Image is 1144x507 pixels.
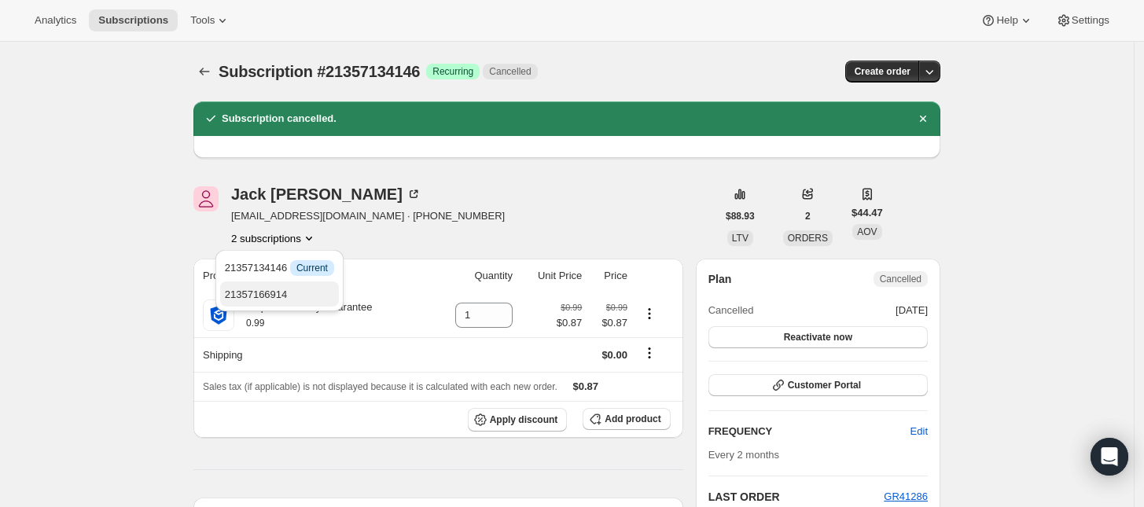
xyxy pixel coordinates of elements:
[726,210,755,222] span: $88.93
[573,380,599,392] span: $0.87
[296,262,328,274] span: Current
[912,108,934,130] button: Dismiss notification
[1047,9,1119,31] button: Settings
[852,205,883,221] span: $44.47
[637,344,662,362] button: Shipping actions
[857,226,877,237] span: AOV
[591,315,627,331] span: $0.87
[716,205,764,227] button: $88.93
[89,9,178,31] button: Subscriptions
[489,65,531,78] span: Cancelled
[190,14,215,27] span: Tools
[708,271,732,287] h2: Plan
[845,61,920,83] button: Create order
[910,424,928,439] span: Edit
[708,424,910,439] h2: FREQUENCY
[561,303,582,312] small: $0.99
[855,65,910,78] span: Create order
[788,379,861,391] span: Customer Portal
[880,273,921,285] span: Cancelled
[901,419,937,444] button: Edit
[708,489,885,505] h2: LAST ORDER
[784,331,852,344] span: Reactivate now
[788,233,828,244] span: ORDERS
[193,61,215,83] button: Subscriptions
[231,230,317,246] button: Product actions
[35,14,76,27] span: Analytics
[708,449,779,461] span: Every 2 months
[583,408,670,430] button: Add product
[193,186,219,211] span: Jack Allen
[468,408,568,432] button: Apply discount
[606,303,627,312] small: $0.99
[601,349,627,361] span: $0.00
[557,315,583,331] span: $0.87
[796,205,820,227] button: 2
[431,259,517,293] th: Quantity
[884,489,928,505] button: GR41286
[219,63,420,80] span: Subscription #21357134146
[1072,14,1109,27] span: Settings
[708,326,928,348] button: Reactivate now
[98,14,168,27] span: Subscriptions
[708,374,928,396] button: Customer Portal
[637,305,662,322] button: Product actions
[996,14,1017,27] span: Help
[220,255,339,280] button: 21357134146 InfoCurrent
[971,9,1043,31] button: Help
[193,259,431,293] th: Product
[181,9,240,31] button: Tools
[203,381,557,392] span: Sales tax (if applicable) is not displayed because it is calculated with each new order.
[225,288,288,300] span: 21357166914
[884,490,928,502] a: GR41286
[203,299,234,331] img: product img
[222,111,337,127] h2: Subscription cancelled.
[231,186,421,202] div: Jack [PERSON_NAME]
[1091,438,1128,476] div: Open Intercom Messenger
[193,337,431,372] th: Shipping
[231,208,505,224] span: [EMAIL_ADDRESS][DOMAIN_NAME] · [PHONE_NUMBER]
[805,210,811,222] span: 2
[732,233,749,244] span: LTV
[220,281,339,307] button: 21357166914
[432,65,473,78] span: Recurring
[896,303,928,318] span: [DATE]
[490,413,558,426] span: Apply discount
[225,262,334,274] span: 21357134146
[708,303,754,318] span: Cancelled
[517,259,587,293] th: Unit Price
[25,9,86,31] button: Analytics
[587,259,632,293] th: Price
[605,413,660,425] span: Add product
